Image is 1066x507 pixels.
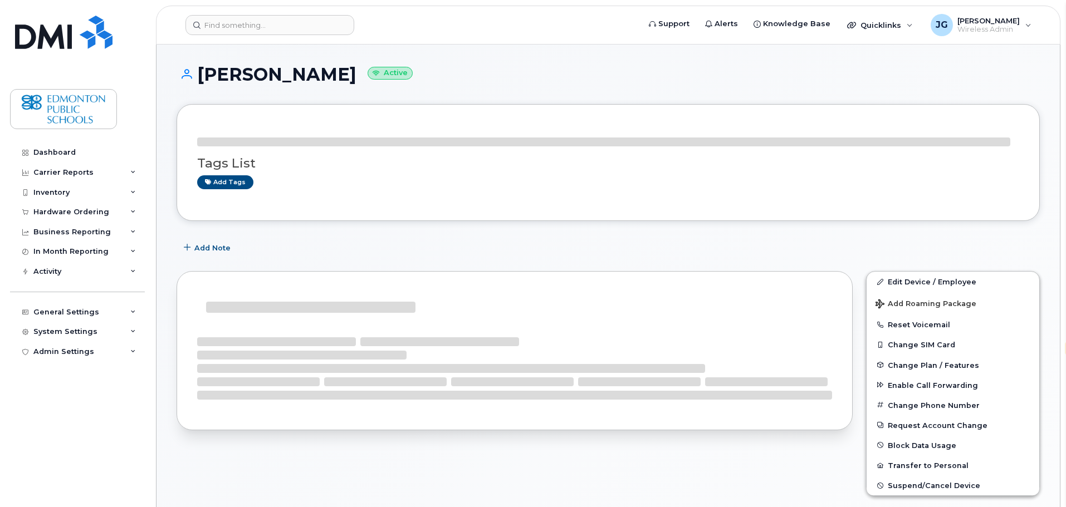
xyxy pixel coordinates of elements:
[888,381,978,389] span: Enable Call Forwarding
[867,292,1039,314] button: Add Roaming Package
[867,375,1039,395] button: Enable Call Forwarding
[867,272,1039,292] a: Edit Device / Employee
[867,455,1039,475] button: Transfer to Personal
[197,175,253,189] a: Add tags
[888,481,980,490] span: Suspend/Cancel Device
[177,238,240,258] button: Add Note
[867,355,1039,375] button: Change Plan / Features
[888,361,979,369] span: Change Plan / Features
[867,435,1039,455] button: Block Data Usage
[867,314,1039,334] button: Reset Voicemail
[177,65,1040,84] h1: [PERSON_NAME]
[867,334,1039,355] button: Change SIM Card
[368,67,413,80] small: Active
[876,299,976,310] span: Add Roaming Package
[867,475,1039,495] button: Suspend/Cancel Device
[867,415,1039,435] button: Request Account Change
[867,395,1039,415] button: Change Phone Number
[194,243,231,253] span: Add Note
[197,156,1019,170] h3: Tags List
